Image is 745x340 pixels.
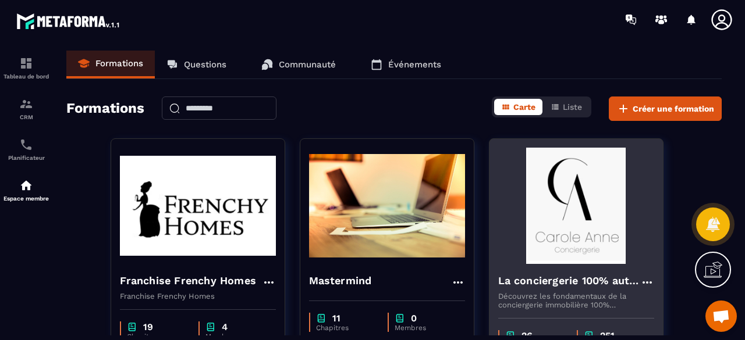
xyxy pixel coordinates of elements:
a: Communauté [250,51,347,78]
a: Formations [66,51,155,78]
a: Ouvrir le chat [705,300,737,332]
img: scheduler [19,138,33,152]
p: Tableau de bord [3,73,49,80]
a: Questions [155,51,238,78]
p: 11 [332,313,340,324]
p: Membres [395,324,453,332]
img: formation-background [120,148,276,264]
span: Liste [563,102,582,112]
img: chapter [316,313,327,324]
p: 19 [143,321,153,332]
p: Formations [95,58,143,69]
img: chapter [205,321,216,332]
p: Communauté [279,59,336,70]
a: automationsautomationsEspace membre [3,170,49,210]
p: Découvrez les fondamentaux de la conciergerie immobilière 100% automatisée. Cette formation est c... [498,292,654,309]
a: formationformationCRM [3,88,49,129]
img: chapter [395,313,405,324]
button: Créer une formation [609,96,722,121]
img: logo [16,10,121,31]
img: formation [19,97,33,111]
p: Espace membre [3,195,49,202]
p: Événements [388,59,441,70]
h4: Franchise Frenchy Homes [120,273,257,289]
p: 4 [222,321,228,332]
span: Carte [513,102,535,112]
img: formation [19,56,33,70]
a: schedulerschedulerPlanificateur [3,129,49,170]
button: Carte [494,99,542,115]
a: Événements [359,51,453,78]
p: 0 [411,313,417,324]
img: formation-background [498,148,654,264]
button: Liste [544,99,589,115]
p: CRM [3,114,49,120]
img: formation-background [309,148,465,264]
img: chapter [127,321,137,332]
a: formationformationTableau de bord [3,48,49,88]
p: Planificateur [3,155,49,161]
p: Questions [184,59,226,70]
img: automations [19,178,33,192]
p: Franchise Frenchy Homes [120,292,276,300]
h4: Mastermind [309,273,372,289]
span: Créer une formation [633,103,714,114]
h2: Formations [66,96,144,121]
h4: La conciergerie 100% automatisée [498,273,640,289]
p: Chapitres [316,324,376,332]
